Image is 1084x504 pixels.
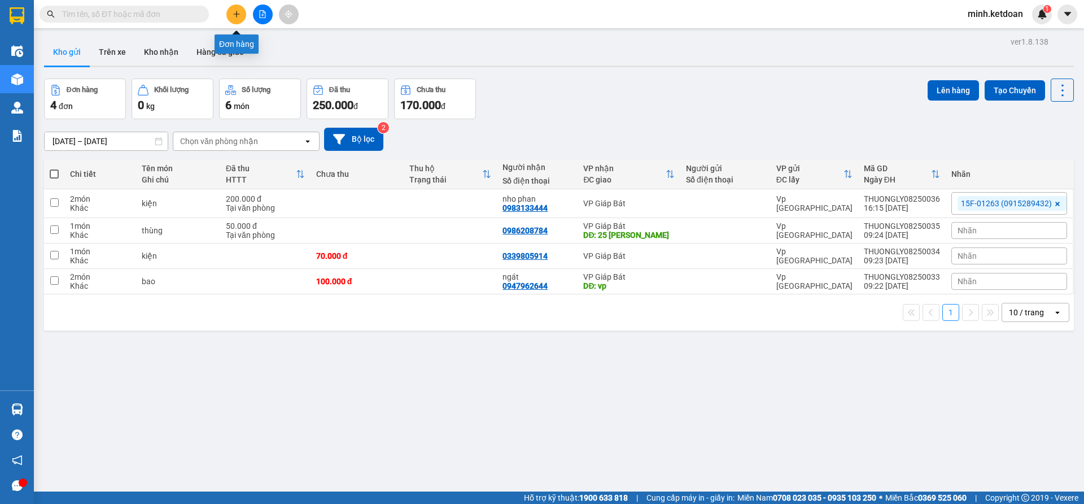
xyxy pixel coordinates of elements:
[11,403,23,415] img: warehouse-icon
[579,493,628,502] strong: 1900 633 818
[583,251,675,260] div: VP Giáp Bát
[226,194,305,203] div: 200.000 đ
[583,281,675,290] div: DĐ: vp
[378,122,389,133] sup: 2
[776,247,853,265] div: Vp [GEOGRAPHIC_DATA]
[985,80,1045,101] button: Tạo Chuyến
[253,5,273,24] button: file-add
[394,79,476,119] button: Chưa thu170.000đ
[233,10,241,18] span: plus
[70,203,130,212] div: Khác
[70,281,130,290] div: Khác
[1043,5,1051,13] sup: 1
[285,10,292,18] span: aim
[12,480,23,491] span: message
[400,98,441,112] span: 170.000
[942,304,959,321] button: 1
[686,164,765,173] div: Người gửi
[958,277,977,286] span: Nhãn
[307,79,388,119] button: Đã thu250.000đ
[773,493,876,502] strong: 0708 023 035 - 0935 103 250
[11,73,23,85] img: warehouse-icon
[11,130,23,142] img: solution-icon
[259,10,266,18] span: file-add
[135,38,187,66] button: Kho nhận
[1011,36,1048,48] div: ver 1.8.138
[1063,9,1073,19] span: caret-down
[142,277,215,286] div: bao
[958,251,977,260] span: Nhãn
[1045,5,1049,13] span: 1
[70,247,130,256] div: 1 món
[47,10,55,18] span: search
[132,79,213,119] button: Khối lượng0kg
[142,164,215,173] div: Tên món
[583,175,666,184] div: ĐC giao
[154,86,189,94] div: Khối lượng
[1037,9,1047,19] img: icon-new-feature
[583,199,675,208] div: VP Giáp Bát
[70,221,130,231] div: 1 món
[776,164,843,173] div: VP gửi
[776,175,843,184] div: ĐC lấy
[329,86,350,94] div: Đã thu
[879,496,882,500] span: ⚪️
[187,38,253,66] button: Hàng đã giao
[502,203,548,212] div: 0983133444
[409,164,482,173] div: Thu hộ
[959,7,1032,21] span: minh.ketdoan
[226,5,246,24] button: plus
[951,170,1067,179] div: Nhãn
[180,136,258,147] div: Chọn văn phòng nhận
[303,137,312,146] svg: open
[502,272,572,281] div: ngát
[1021,494,1029,502] span: copyright
[70,272,130,281] div: 2 món
[1053,308,1062,317] svg: open
[686,175,765,184] div: Số điện thoại
[583,231,675,240] div: DĐ: 25 bùi ngọc dương
[142,175,215,184] div: Ghi chú
[958,226,977,235] span: Nhãn
[11,102,23,114] img: warehouse-icon
[961,198,1052,208] span: 15F-01263 (0915289432)
[44,38,90,66] button: Kho gửi
[776,272,853,290] div: Vp [GEOGRAPHIC_DATA]
[70,231,130,240] div: Khác
[11,45,23,57] img: warehouse-icon
[417,86,445,94] div: Chưa thu
[771,159,858,189] th: Toggle SortBy
[146,102,155,111] span: kg
[502,226,548,235] div: 0986208784
[502,194,572,203] div: nho phan
[864,231,940,240] div: 09:24 [DATE]
[864,164,931,173] div: Mã GD
[864,203,940,212] div: 16:15 [DATE]
[636,492,638,504] span: |
[234,102,250,111] span: món
[226,221,305,231] div: 50.000 đ
[918,493,967,502] strong: 0369 525 060
[70,194,130,203] div: 2 món
[928,80,979,101] button: Lên hàng
[583,164,666,173] div: VP nhận
[1057,5,1077,24] button: caret-down
[858,159,946,189] th: Toggle SortBy
[864,175,931,184] div: Ngày ĐH
[279,5,299,24] button: aim
[646,492,735,504] span: Cung cấp máy in - giấy in:
[45,132,168,150] input: Select a date range.
[353,102,358,111] span: đ
[864,281,940,290] div: 09:22 [DATE]
[583,272,675,281] div: VP Giáp Bát
[316,277,398,286] div: 100.000 đ
[50,98,56,112] span: 4
[313,98,353,112] span: 250.000
[737,492,876,504] span: Miền Nam
[12,429,23,440] span: question-circle
[226,164,296,173] div: Đã thu
[67,86,98,94] div: Đơn hàng
[10,7,24,24] img: logo-vxr
[142,199,215,208] div: kiện
[12,455,23,466] span: notification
